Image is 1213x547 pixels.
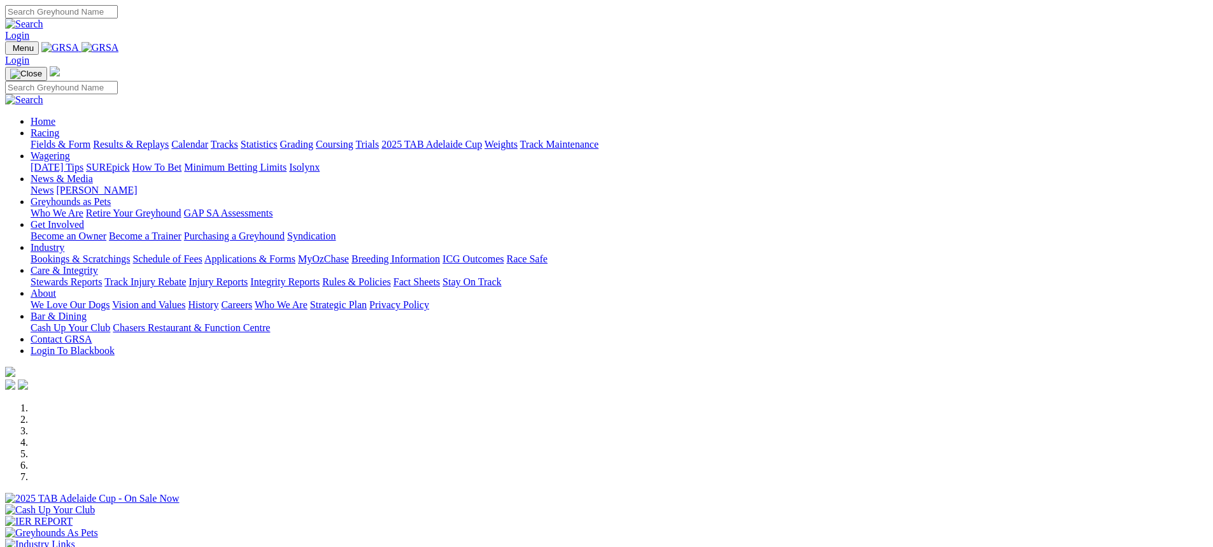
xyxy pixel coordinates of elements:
[184,231,285,241] a: Purchasing a Greyhound
[10,69,42,79] img: Close
[104,276,186,287] a: Track Injury Rebate
[5,94,43,106] img: Search
[5,30,29,41] a: Login
[31,334,92,345] a: Contact GRSA
[5,493,180,504] img: 2025 TAB Adelaide Cup - On Sale Now
[443,253,504,264] a: ICG Outcomes
[351,253,440,264] a: Breeding Information
[132,162,182,173] a: How To Bet
[113,322,270,333] a: Chasers Restaurant & Function Centre
[31,162,1208,173] div: Wagering
[109,231,181,241] a: Become a Trainer
[56,185,137,195] a: [PERSON_NAME]
[171,139,208,150] a: Calendar
[31,116,55,127] a: Home
[289,162,320,173] a: Isolynx
[485,139,518,150] a: Weights
[5,5,118,18] input: Search
[298,253,349,264] a: MyOzChase
[86,208,181,218] a: Retire Your Greyhound
[5,504,95,516] img: Cash Up Your Club
[112,299,185,310] a: Vision and Values
[31,253,1208,265] div: Industry
[5,81,118,94] input: Search
[41,42,79,53] img: GRSA
[50,66,60,76] img: logo-grsa-white.png
[31,276,1208,288] div: Care & Integrity
[31,139,1208,150] div: Racing
[31,299,1208,311] div: About
[5,18,43,30] img: Search
[31,139,90,150] a: Fields & Form
[93,139,169,150] a: Results & Replays
[204,253,295,264] a: Applications & Forms
[188,299,218,310] a: History
[132,253,202,264] a: Schedule of Fees
[31,345,115,356] a: Login To Blackbook
[255,299,308,310] a: Who We Are
[5,380,15,390] img: facebook.svg
[506,253,547,264] a: Race Safe
[18,380,28,390] img: twitter.svg
[31,185,1208,196] div: News & Media
[31,185,53,195] a: News
[31,150,70,161] a: Wagering
[241,139,278,150] a: Statistics
[31,173,93,184] a: News & Media
[31,219,84,230] a: Get Involved
[280,139,313,150] a: Grading
[381,139,482,150] a: 2025 TAB Adelaide Cup
[31,208,1208,219] div: Greyhounds as Pets
[31,127,59,138] a: Racing
[310,299,367,310] a: Strategic Plan
[5,367,15,377] img: logo-grsa-white.png
[287,231,336,241] a: Syndication
[31,253,130,264] a: Bookings & Scratchings
[13,43,34,53] span: Menu
[5,527,98,539] img: Greyhounds As Pets
[355,139,379,150] a: Trials
[31,322,110,333] a: Cash Up Your Club
[31,276,102,287] a: Stewards Reports
[31,299,110,310] a: We Love Our Dogs
[5,516,73,527] img: IER REPORT
[31,231,1208,242] div: Get Involved
[211,139,238,150] a: Tracks
[394,276,440,287] a: Fact Sheets
[520,139,599,150] a: Track Maintenance
[316,139,353,150] a: Coursing
[31,322,1208,334] div: Bar & Dining
[5,67,47,81] button: Toggle navigation
[443,276,501,287] a: Stay On Track
[31,288,56,299] a: About
[82,42,119,53] img: GRSA
[322,276,391,287] a: Rules & Policies
[31,231,106,241] a: Become an Owner
[5,41,39,55] button: Toggle navigation
[250,276,320,287] a: Integrity Reports
[86,162,129,173] a: SUREpick
[31,162,83,173] a: [DATE] Tips
[184,208,273,218] a: GAP SA Assessments
[31,242,64,253] a: Industry
[31,311,87,322] a: Bar & Dining
[184,162,287,173] a: Minimum Betting Limits
[221,299,252,310] a: Careers
[31,196,111,207] a: Greyhounds as Pets
[31,208,83,218] a: Who We Are
[369,299,429,310] a: Privacy Policy
[188,276,248,287] a: Injury Reports
[5,55,29,66] a: Login
[31,265,98,276] a: Care & Integrity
